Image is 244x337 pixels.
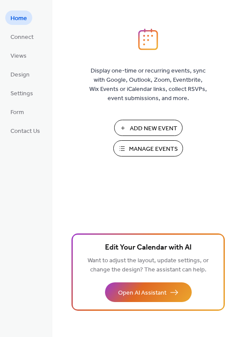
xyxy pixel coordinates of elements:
[10,127,40,136] span: Contact Us
[5,123,45,138] a: Contact Us
[130,124,177,133] span: Add New Event
[10,52,27,61] span: Views
[118,288,166,298] span: Open AI Assistant
[138,28,158,50] img: logo_icon.svg
[89,66,207,103] span: Display one-time or recurring events, sync with Google, Outlook, Zoom, Eventbrite, Wix Events or ...
[114,120,183,136] button: Add New Event
[5,29,39,44] a: Connect
[5,104,29,119] a: Form
[10,14,27,23] span: Home
[113,140,183,156] button: Manage Events
[105,282,192,302] button: Open AI Assistant
[129,145,178,154] span: Manage Events
[5,67,35,81] a: Design
[10,70,30,80] span: Design
[5,48,32,63] a: Views
[5,86,38,100] a: Settings
[10,108,24,117] span: Form
[105,242,192,254] span: Edit Your Calendar with AI
[10,89,33,98] span: Settings
[5,10,32,25] a: Home
[10,33,34,42] span: Connect
[88,255,209,276] span: Want to adjust the layout, update settings, or change the design? The assistant can help.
